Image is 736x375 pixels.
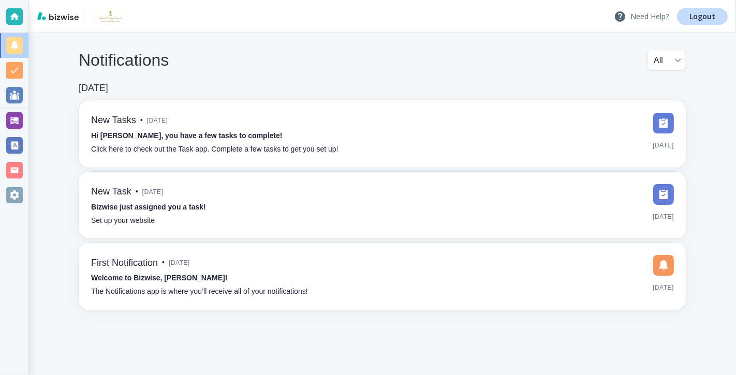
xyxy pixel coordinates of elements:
h6: New Tasks [91,115,136,126]
h6: [DATE] [79,83,108,94]
strong: Welcome to Bizwise, [PERSON_NAME]! [91,274,227,282]
h6: First Notification [91,258,158,269]
a: First Notification•[DATE]Welcome to Bizwise, [PERSON_NAME]!The Notifications app is where you’ll ... [79,243,686,310]
span: [DATE] [653,138,674,153]
img: DashboardSidebarTasks.svg [653,184,674,205]
p: Logout [689,13,715,20]
a: New Task•[DATE]Bizwise just assigned you a task!Set up your website[DATE] [79,172,686,239]
span: [DATE] [147,113,168,128]
h6: New Task [91,186,131,198]
img: DashboardSidebarTasks.svg [653,113,674,133]
p: Click here to check out the Task app. Complete a few tasks to get you set up! [91,144,338,155]
img: LuxeWayTravel LLC [87,8,134,25]
strong: Hi [PERSON_NAME], you have a few tasks to complete! [91,131,283,140]
img: bizwise [37,12,79,20]
p: • [136,186,138,198]
h4: Notifications [79,50,169,70]
a: Logout [677,8,728,25]
span: [DATE] [653,280,674,295]
img: DashboardSidebarNotification.svg [653,255,674,276]
p: • [162,257,165,268]
strong: Bizwise just assigned you a task! [91,203,206,211]
a: New Tasks•[DATE]Hi [PERSON_NAME], you have a few tasks to complete!Click here to check out the Ta... [79,100,686,168]
p: Set up your website [91,215,155,227]
div: All [654,50,680,70]
p: Need Help? [614,10,669,23]
span: [DATE] [169,255,190,271]
p: The Notifications app is where you’ll receive all of your notifications! [91,286,308,297]
p: • [140,115,143,126]
span: [DATE] [653,209,674,224]
span: [DATE] [142,184,164,200]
